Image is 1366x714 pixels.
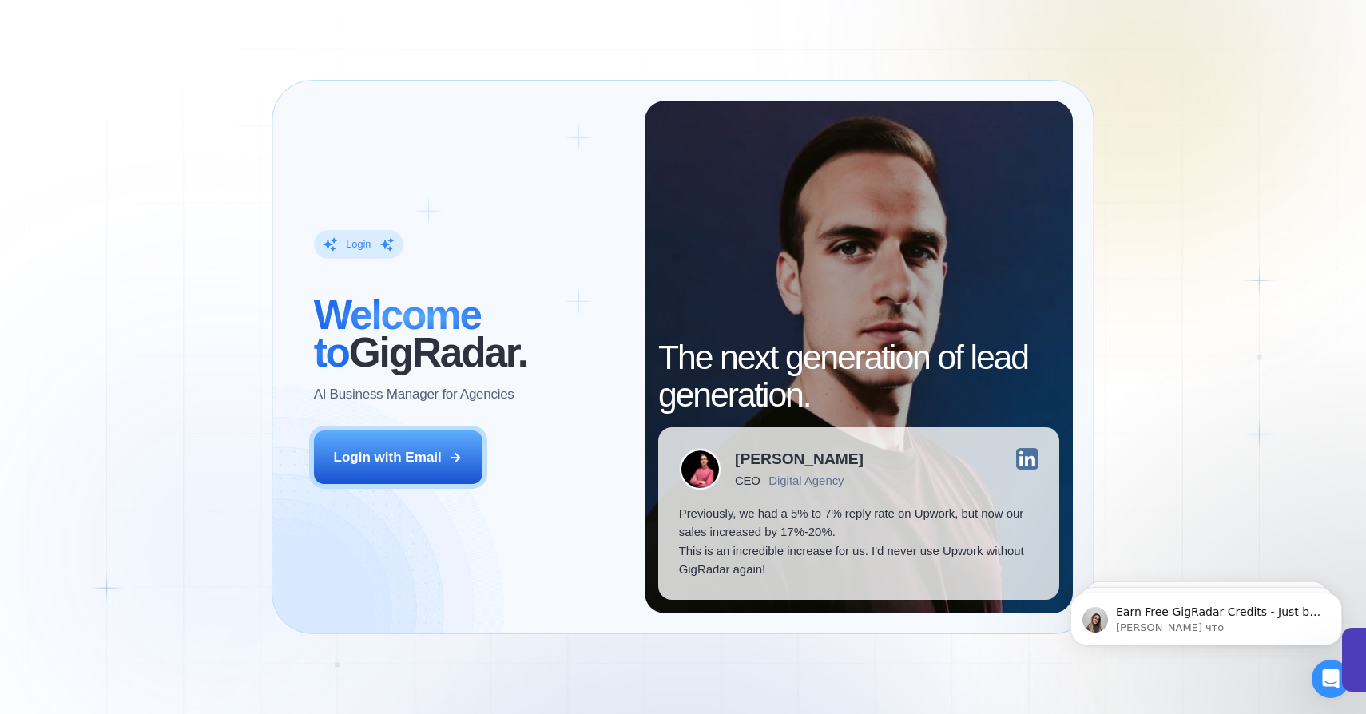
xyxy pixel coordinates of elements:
[334,448,442,467] div: Login with Email
[314,385,514,404] p: AI Business Manager for Agencies
[735,451,864,466] div: [PERSON_NAME]
[1046,559,1366,671] iframe: Intercom notifications сообщение
[735,474,760,487] div: CEO
[658,339,1059,414] h2: The next generation of lead generation.
[314,292,481,375] span: Welcome to
[314,430,483,483] button: Login with Email
[314,296,625,371] h2: ‍ GigRadar.
[1312,660,1350,698] iframe: Intercom live chat
[768,474,844,487] div: Digital Agency
[346,237,371,251] div: Login
[679,504,1039,579] p: Previously, we had a 5% to 7% reply rate on Upwork, but now our sales increased by 17%-20%. This ...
